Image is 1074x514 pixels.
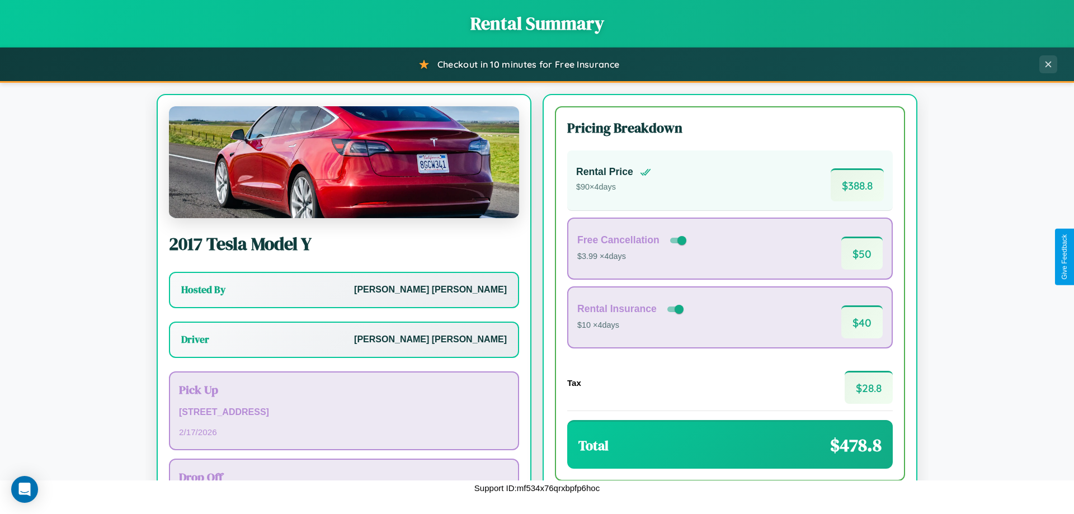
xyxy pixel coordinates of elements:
h4: Rental Price [576,166,633,178]
p: $10 × 4 days [577,318,686,333]
div: Give Feedback [1061,234,1068,280]
p: Support ID: mf534x76qrxbpfp6hoc [474,480,600,496]
h2: 2017 Tesla Model Y [169,232,519,256]
span: $ 50 [841,237,883,270]
h3: Total [578,436,609,455]
p: [STREET_ADDRESS] [179,404,509,421]
p: [PERSON_NAME] [PERSON_NAME] [354,282,507,298]
p: 2 / 17 / 2026 [179,425,509,440]
h4: Tax [567,378,581,388]
img: Tesla Model Y [169,106,519,218]
h1: Rental Summary [11,11,1063,36]
h4: Rental Insurance [577,303,657,315]
h3: Drop Off [179,469,509,485]
h3: Hosted By [181,283,225,296]
span: $ 478.8 [830,433,882,458]
h3: Pick Up [179,381,509,398]
h3: Pricing Breakdown [567,119,893,137]
h4: Free Cancellation [577,234,660,246]
span: $ 388.8 [831,168,884,201]
p: $3.99 × 4 days [577,249,689,264]
span: Checkout in 10 minutes for Free Insurance [437,59,619,70]
p: $ 90 × 4 days [576,180,651,195]
span: $ 40 [841,305,883,338]
h3: Driver [181,333,209,346]
div: Open Intercom Messenger [11,476,38,503]
span: $ 28.8 [845,371,893,404]
p: [PERSON_NAME] [PERSON_NAME] [354,332,507,348]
